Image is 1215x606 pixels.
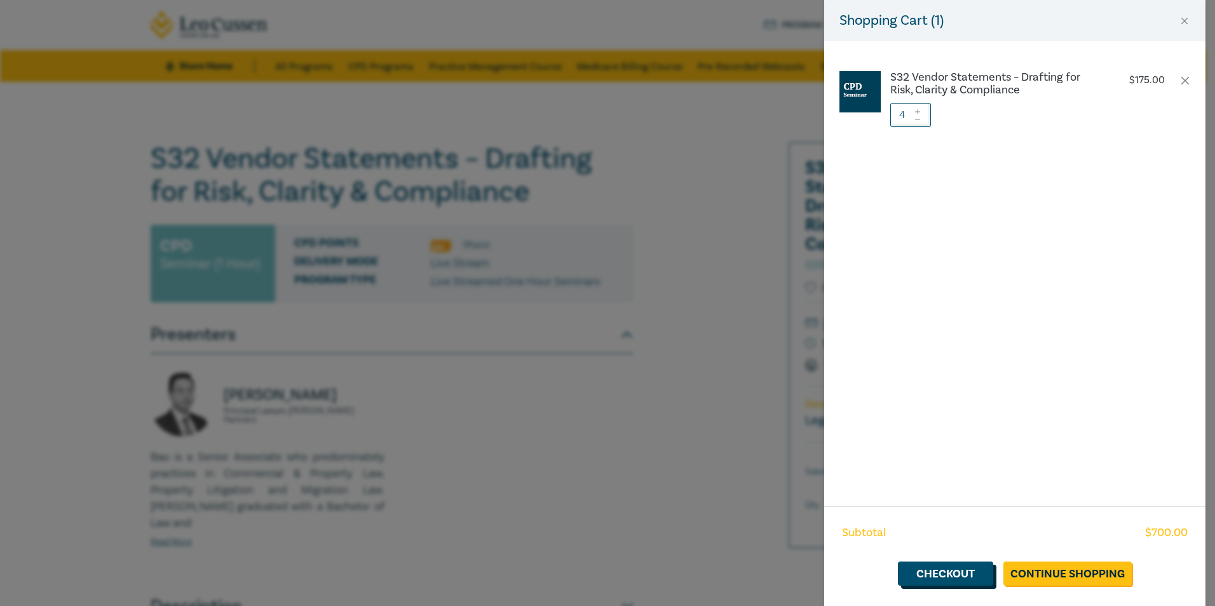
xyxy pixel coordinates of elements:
span: Subtotal [842,525,886,541]
a: S32 Vendor Statements – Drafting for Risk, Clarity & Compliance [890,71,1101,97]
p: $ 175.00 [1129,74,1165,86]
span: $ 700.00 [1145,525,1188,541]
button: Close [1179,15,1190,27]
a: Continue Shopping [1003,562,1132,586]
img: CPD%20Seminar.jpg [839,71,881,112]
h5: Shopping Cart ( 1 ) [839,10,944,31]
a: Checkout [898,562,993,586]
input: 1 [890,103,931,127]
